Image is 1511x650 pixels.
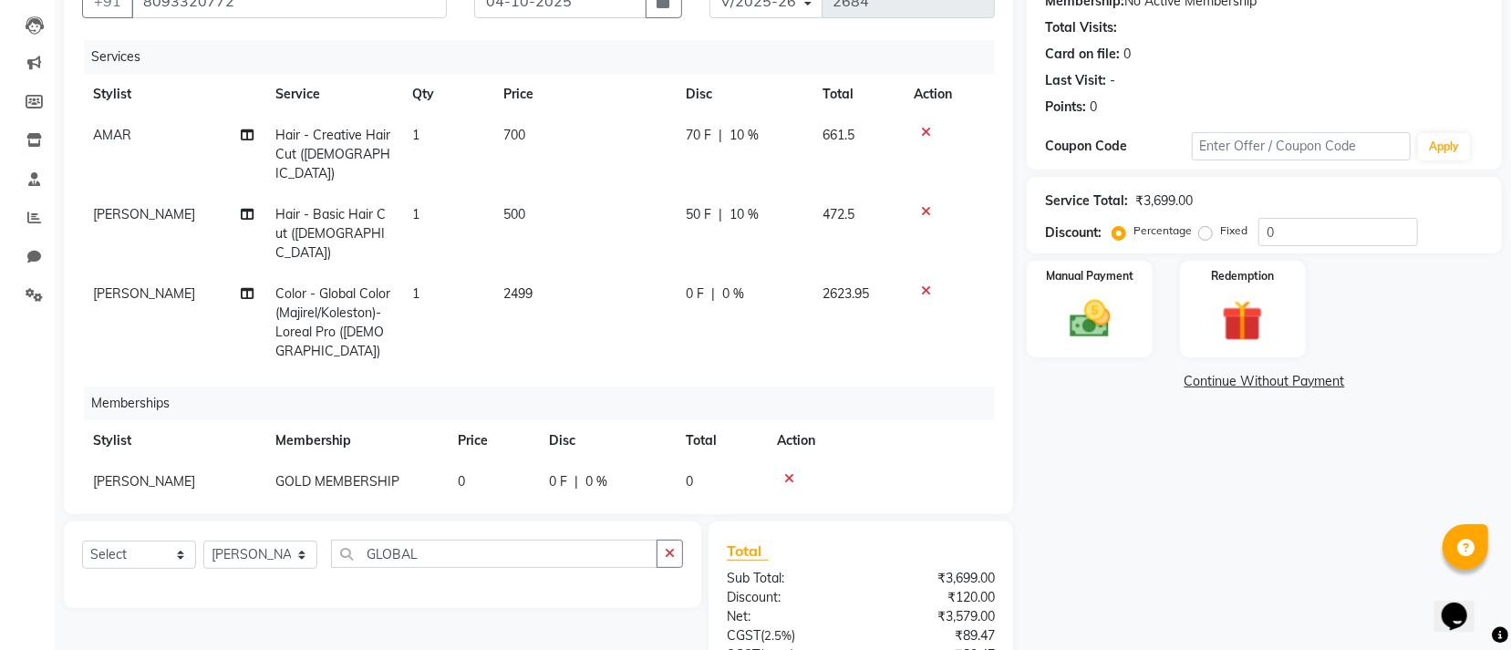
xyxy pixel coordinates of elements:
th: Action [766,420,995,461]
span: [PERSON_NAME] [93,206,195,222]
span: 70 F [686,126,711,145]
iframe: chat widget [1434,577,1493,632]
th: Total [812,74,903,115]
div: Total Visits: [1045,18,1117,37]
th: Service [264,74,401,115]
span: 10 % [730,126,759,145]
div: ₹3,699.00 [861,569,1009,588]
span: [PERSON_NAME] [93,473,195,490]
th: Price [492,74,675,115]
div: Coupon Code [1045,137,1191,156]
span: Total [727,542,769,561]
label: Redemption [1211,268,1274,284]
span: 50 F [686,205,711,224]
span: | [711,284,715,304]
input: Search [331,540,657,568]
div: Discount: [713,588,861,607]
div: 0 [1123,45,1131,64]
span: CGST [727,627,761,644]
div: ( ) [713,626,861,645]
span: 1 [412,127,419,143]
span: AMAR [93,127,131,143]
span: 1 [412,206,419,222]
span: 661.5 [823,127,854,143]
th: Price [447,420,538,461]
button: Apply [1418,133,1470,160]
span: 2623.95 [823,285,869,302]
span: 472.5 [823,206,854,222]
span: Color - Global Color (Majirel/Koleston)- Loreal Pro ([DEMOGRAPHIC_DATA]) [275,285,390,359]
div: Last Visit: [1045,71,1106,90]
span: | [719,205,722,224]
label: Fixed [1220,222,1247,239]
div: Net: [713,607,861,626]
th: Membership [264,420,447,461]
div: Card on file: [1045,45,1120,64]
span: [PERSON_NAME] [93,285,195,302]
th: Action [903,74,995,115]
span: 10 % [730,205,759,224]
div: Services [84,40,1009,74]
span: 0 % [722,284,744,304]
a: Continue Without Payment [1030,372,1498,391]
div: Points: [1045,98,1086,117]
div: Discount: [1045,223,1102,242]
span: GOLD MEMBERSHIP [275,473,399,490]
span: 0 F [686,284,704,304]
th: Disc [675,74,812,115]
span: 2.5% [764,628,792,643]
img: _cash.svg [1057,295,1123,343]
div: Service Total: [1045,191,1128,211]
span: 700 [503,127,525,143]
span: 1 [412,285,419,302]
div: ₹89.47 [861,626,1009,645]
span: 500 [503,206,525,222]
img: _gift.svg [1209,295,1276,346]
th: Disc [538,420,675,461]
div: ₹3,699.00 [1135,191,1193,211]
th: Stylist [82,74,264,115]
label: Manual Payment [1046,268,1133,284]
span: Hair - Creative Hair Cut ([DEMOGRAPHIC_DATA]) [275,127,390,181]
div: ₹120.00 [861,588,1009,607]
span: 0 % [585,472,607,491]
div: Sub Total: [713,569,861,588]
label: Percentage [1133,222,1192,239]
span: | [719,126,722,145]
div: 0 [1090,98,1097,117]
input: Enter Offer / Coupon Code [1192,132,1411,160]
div: Memberships [84,387,1009,420]
div: ₹3,579.00 [861,607,1009,626]
span: 2499 [503,285,533,302]
th: Qty [401,74,492,115]
span: 0 [686,473,693,490]
th: Total [675,420,766,461]
div: - [1110,71,1115,90]
span: | [574,472,578,491]
th: Stylist [82,420,264,461]
span: Hair - Basic Hair Cut ([DEMOGRAPHIC_DATA]) [275,206,386,261]
span: 0 [458,473,465,490]
span: 0 F [549,472,567,491]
